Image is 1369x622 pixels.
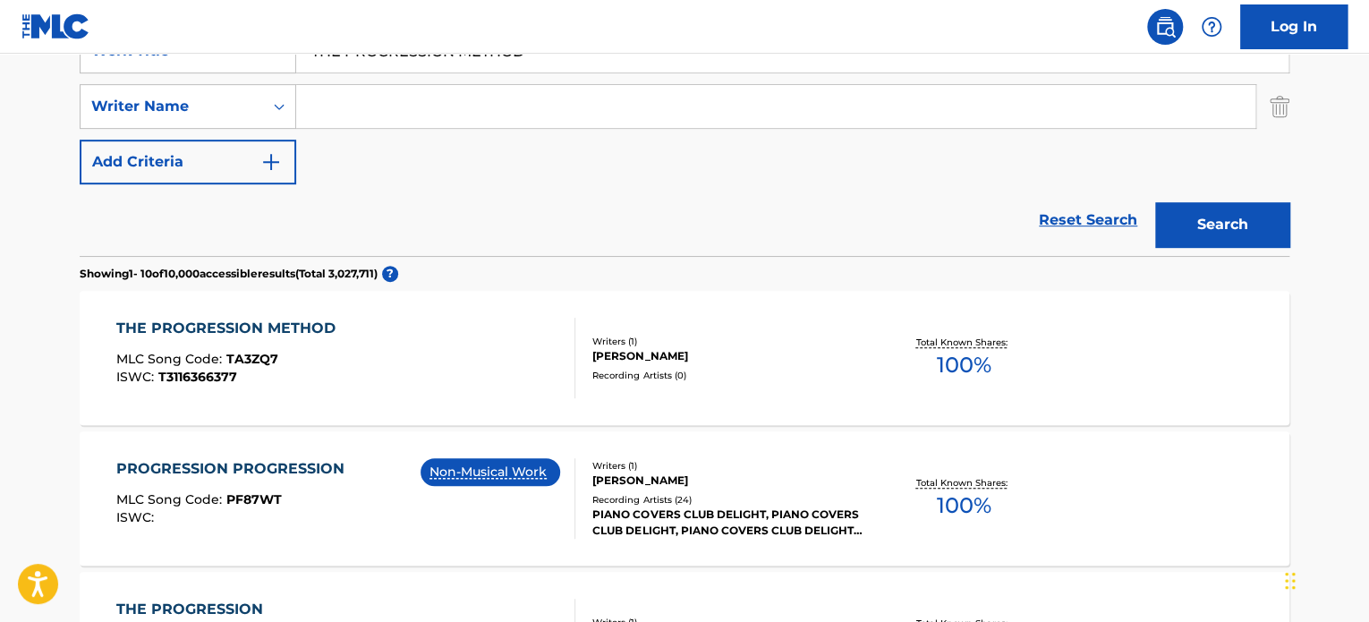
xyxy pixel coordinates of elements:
[116,491,226,507] span: MLC Song Code :
[21,13,90,39] img: MLC Logo
[116,458,353,480] div: PROGRESSION PROGRESSION
[1280,536,1369,622] iframe: Chat Widget
[936,349,991,381] span: 100 %
[1240,4,1348,49] a: Log In
[1194,9,1229,45] div: Help
[592,493,863,507] div: Recording Artists ( 24 )
[226,491,282,507] span: PF87WT
[592,507,863,539] div: PIANO COVERS CLUB DELIGHT, PIANO COVERS CLUB DELIGHT, PIANO COVERS CLUB DELIGHT, PIANO COVERS CLU...
[1155,202,1289,247] button: Search
[1270,84,1289,129] img: Delete Criterion
[592,473,863,489] div: [PERSON_NAME]
[1201,16,1222,38] img: help
[592,369,863,382] div: Recording Artists ( 0 )
[915,336,1011,349] p: Total Known Shares:
[158,369,237,385] span: T3116366377
[915,476,1011,490] p: Total Known Shares:
[116,369,158,385] span: ISWC :
[382,266,398,282] span: ?
[91,96,252,117] div: Writer Name
[592,335,863,348] div: Writers ( 1 )
[80,29,1289,256] form: Search Form
[80,291,1289,425] a: THE PROGRESSION METHODMLC Song Code:TA3ZQ7ISWC:T3116366377Writers (1)[PERSON_NAME]Recording Artis...
[1285,554,1296,608] div: Drag
[260,151,282,173] img: 9d2ae6d4665cec9f34b9.svg
[80,266,378,282] p: Showing 1 - 10 of 10,000 accessible results (Total 3,027,711 )
[80,140,296,184] button: Add Criteria
[116,351,226,367] span: MLC Song Code :
[592,348,863,364] div: [PERSON_NAME]
[116,509,158,525] span: ISWC :
[1154,16,1176,38] img: search
[429,463,551,481] p: Non-Musical Work
[1030,200,1146,240] a: Reset Search
[116,318,344,339] div: THE PROGRESSION METHOD
[936,490,991,522] span: 100 %
[592,459,863,473] div: Writers ( 1 )
[80,431,1289,566] a: PROGRESSION PROGRESSIONMLC Song Code:PF87WTISWC:Non-Musical WorkWriters (1)[PERSON_NAME]Recording...
[1147,9,1183,45] a: Public Search
[226,351,278,367] span: TA3ZQ7
[116,599,275,620] div: THE PROGRESSION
